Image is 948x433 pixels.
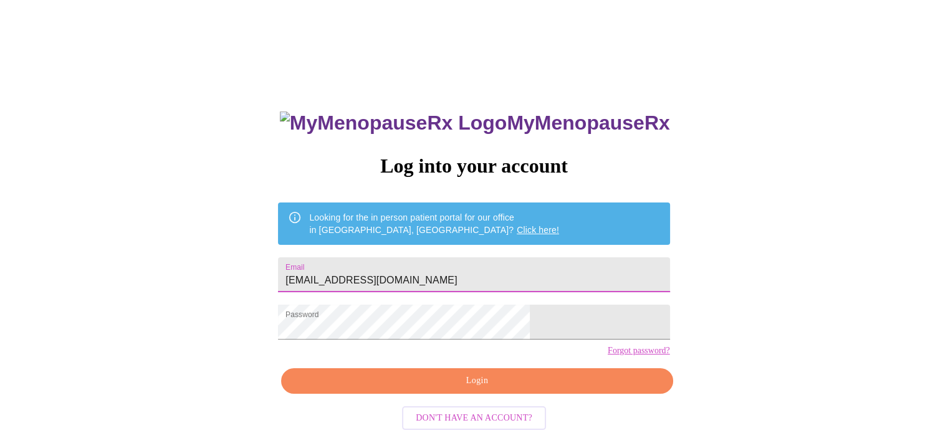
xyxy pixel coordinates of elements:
[309,206,559,241] div: Looking for the in person patient portal for our office in [GEOGRAPHIC_DATA], [GEOGRAPHIC_DATA]?
[280,112,507,135] img: MyMenopauseRx Logo
[278,155,669,178] h3: Log into your account
[402,406,546,431] button: Don't have an account?
[280,112,670,135] h3: MyMenopauseRx
[608,346,670,356] a: Forgot password?
[416,411,532,426] span: Don't have an account?
[295,373,658,389] span: Login
[517,225,559,235] a: Click here!
[281,368,673,394] button: Login
[399,411,549,422] a: Don't have an account?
